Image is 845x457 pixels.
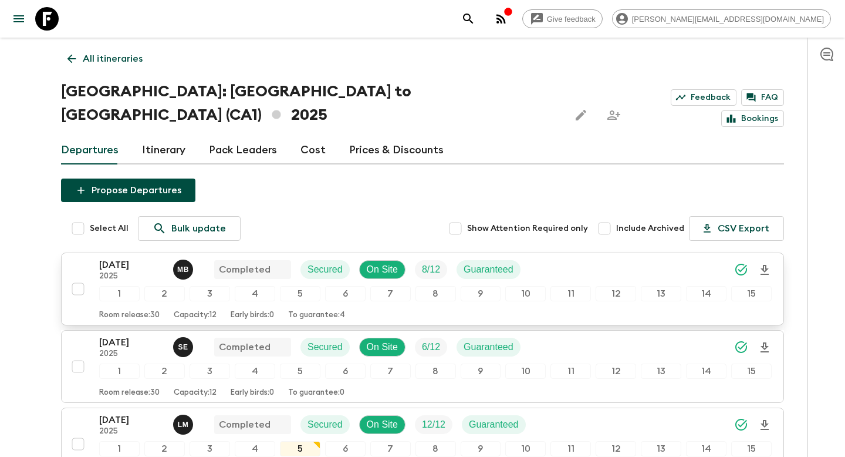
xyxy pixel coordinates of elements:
div: 12 [596,364,636,379]
p: Completed [219,340,271,354]
p: 2025 [99,350,164,359]
p: To guarantee: 0 [288,388,344,398]
a: Cost [300,136,326,164]
div: 8 [415,441,456,456]
div: 1 [99,441,140,456]
div: 11 [550,364,591,379]
p: [DATE] [99,413,164,427]
button: [DATE]2025Stephen ExlerCompletedSecuredOn SiteTrip FillGuaranteed123456789101112131415Room releas... [61,330,784,403]
div: 7 [370,441,411,456]
span: Share this itinerary [602,103,626,127]
div: 13 [641,441,681,456]
div: 2 [144,364,185,379]
div: 15 [731,441,772,456]
a: Prices & Discounts [349,136,444,164]
a: Bulk update [138,216,241,241]
div: On Site [359,338,405,357]
div: 11 [550,441,591,456]
div: 2 [144,286,185,301]
svg: Synced Successfully [734,340,748,354]
div: Secured [300,338,350,357]
div: 5 [280,364,320,379]
div: 15 [731,286,772,301]
p: [DATE] [99,258,164,272]
div: 9 [461,441,501,456]
p: Room release: 30 [99,311,160,320]
p: Early birds: 0 [231,311,274,320]
p: Bulk update [171,221,226,236]
div: 15 [731,364,772,379]
div: 1 [99,286,140,301]
div: 12 [596,286,636,301]
a: Pack Leaders [209,136,277,164]
p: Secured [307,340,343,354]
p: 12 / 12 [422,418,445,432]
div: 8 [415,286,456,301]
div: 14 [686,286,726,301]
p: Completed [219,418,271,432]
svg: Download Onboarding [758,418,772,432]
div: 5 [280,286,320,301]
div: 10 [505,286,546,301]
div: 9 [461,286,501,301]
div: 6 [325,364,366,379]
div: 12 [596,441,636,456]
div: 3 [190,441,230,456]
svg: Download Onboarding [758,263,772,277]
div: 14 [686,364,726,379]
div: 6 [325,286,366,301]
div: 7 [370,286,411,301]
div: On Site [359,415,405,434]
div: Secured [300,260,350,279]
p: Capacity: 12 [174,311,217,320]
div: 14 [686,441,726,456]
button: [DATE]2025Micaël BilodeauCompletedSecuredOn SiteTrip FillGuaranteed123456789101112131415Room rele... [61,253,784,325]
div: 10 [505,364,546,379]
p: Early birds: 0 [231,388,274,398]
div: 9 [461,364,501,379]
button: CSV Export [689,216,784,241]
div: 2 [144,441,185,456]
p: 2025 [99,427,164,436]
span: Select All [90,223,129,234]
div: 6 [325,441,366,456]
div: 7 [370,364,411,379]
div: [PERSON_NAME][EMAIL_ADDRESS][DOMAIN_NAME] [612,9,831,28]
p: Capacity: 12 [174,388,217,398]
div: 3 [190,364,230,379]
a: Itinerary [142,136,185,164]
div: Trip Fill [415,338,447,357]
div: Trip Fill [415,260,447,279]
p: Guaranteed [464,340,513,354]
div: 1 [99,364,140,379]
button: Propose Departures [61,179,195,202]
button: Edit this itinerary [569,103,593,127]
p: All itineraries [83,52,143,66]
svg: Synced Successfully [734,263,748,277]
a: All itineraries [61,47,149,70]
div: 3 [190,286,230,301]
p: Guaranteed [469,418,519,432]
div: 5 [280,441,320,456]
div: 11 [550,286,591,301]
a: Give feedback [522,9,603,28]
a: Bookings [721,110,784,127]
button: search adventures [457,7,480,31]
span: Micaël Bilodeau [173,263,195,273]
span: Give feedback [540,15,602,23]
span: Lucia Meier [173,418,195,428]
div: 13 [641,286,681,301]
div: 4 [235,441,275,456]
span: [PERSON_NAME][EMAIL_ADDRESS][DOMAIN_NAME] [626,15,830,23]
p: Room release: 30 [99,388,160,398]
div: Trip Fill [415,415,452,434]
div: 8 [415,364,456,379]
a: Departures [61,136,119,164]
p: 8 / 12 [422,263,440,277]
h1: [GEOGRAPHIC_DATA]: [GEOGRAPHIC_DATA] to [GEOGRAPHIC_DATA] (CA1) 2025 [61,80,560,127]
a: FAQ [741,89,784,106]
div: 4 [235,364,275,379]
p: To guarantee: 4 [288,311,345,320]
div: 13 [641,364,681,379]
div: On Site [359,260,405,279]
